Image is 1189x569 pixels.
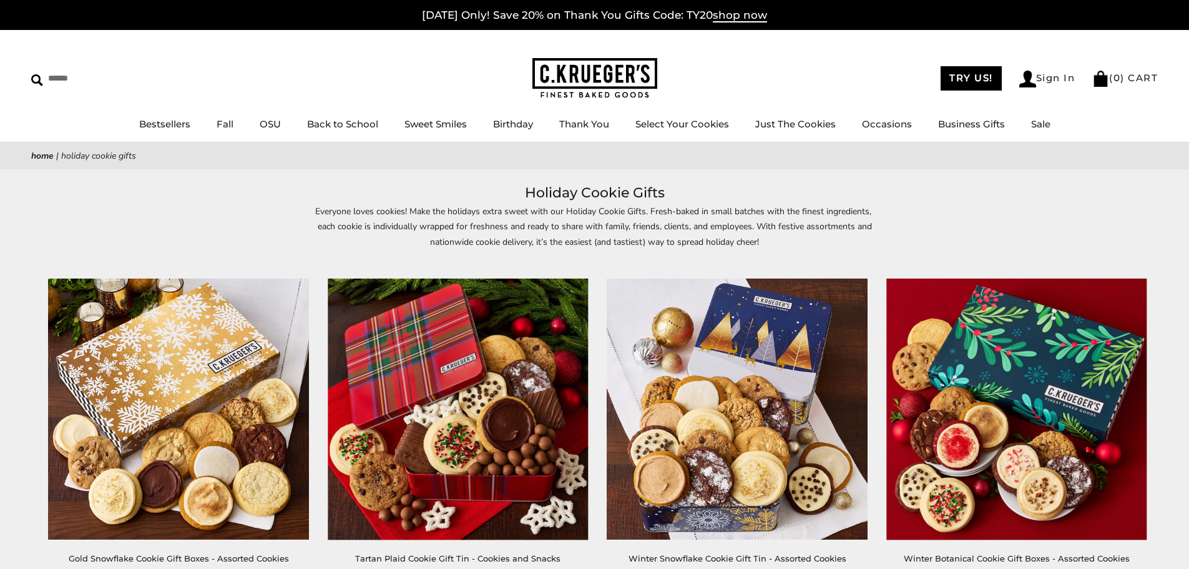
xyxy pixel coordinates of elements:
a: (0) CART [1092,72,1158,84]
a: Back to School [307,118,378,130]
a: Bestsellers [139,118,190,130]
img: Winter Botanical Cookie Gift Boxes - Assorted Cookies [886,279,1147,539]
a: Tartan Plaid Cookie Gift Tin - Cookies and Snacks [355,553,560,563]
a: Thank You [559,118,609,130]
a: Select Your Cookies [635,118,729,130]
nav: breadcrumbs [31,149,1158,163]
p: Everyone loves cookies! Make the holidays extra sweet with our Holiday Cookie Gifts. Fresh-baked ... [308,204,882,266]
a: Winter Snowflake Cookie Gift Tin - Assorted Cookies [629,553,846,563]
a: TRY US! [941,66,1002,91]
input: Search [31,69,180,88]
a: Sweet Smiles [404,118,467,130]
img: Winter Snowflake Cookie Gift Tin - Assorted Cookies [607,279,868,539]
img: Account [1019,71,1036,87]
a: Birthday [493,118,533,130]
a: Fall [217,118,233,130]
img: Search [31,74,43,86]
a: Sign In [1019,71,1075,87]
a: OSU [260,118,281,130]
img: Tartan Plaid Cookie Gift Tin - Cookies and Snacks [328,279,588,539]
img: C.KRUEGER'S [532,58,657,99]
span: Holiday Cookie Gifts [61,150,136,162]
span: shop now [713,9,767,22]
a: Sale [1031,118,1050,130]
a: Business Gifts [938,118,1005,130]
img: Gold Snowflake Cookie Gift Boxes - Assorted Cookies [49,279,309,539]
h1: Holiday Cookie Gifts [50,182,1139,204]
img: Bag [1092,71,1109,87]
a: Home [31,150,54,162]
span: | [56,150,59,162]
a: Winter Botanical Cookie Gift Boxes - Assorted Cookies [904,553,1130,563]
span: 0 [1113,72,1121,84]
a: [DATE] Only! Save 20% on Thank You Gifts Code: TY20shop now [422,9,767,22]
a: Gold Snowflake Cookie Gift Boxes - Assorted Cookies [69,553,289,563]
a: Just The Cookies [755,118,836,130]
a: Occasions [862,118,912,130]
